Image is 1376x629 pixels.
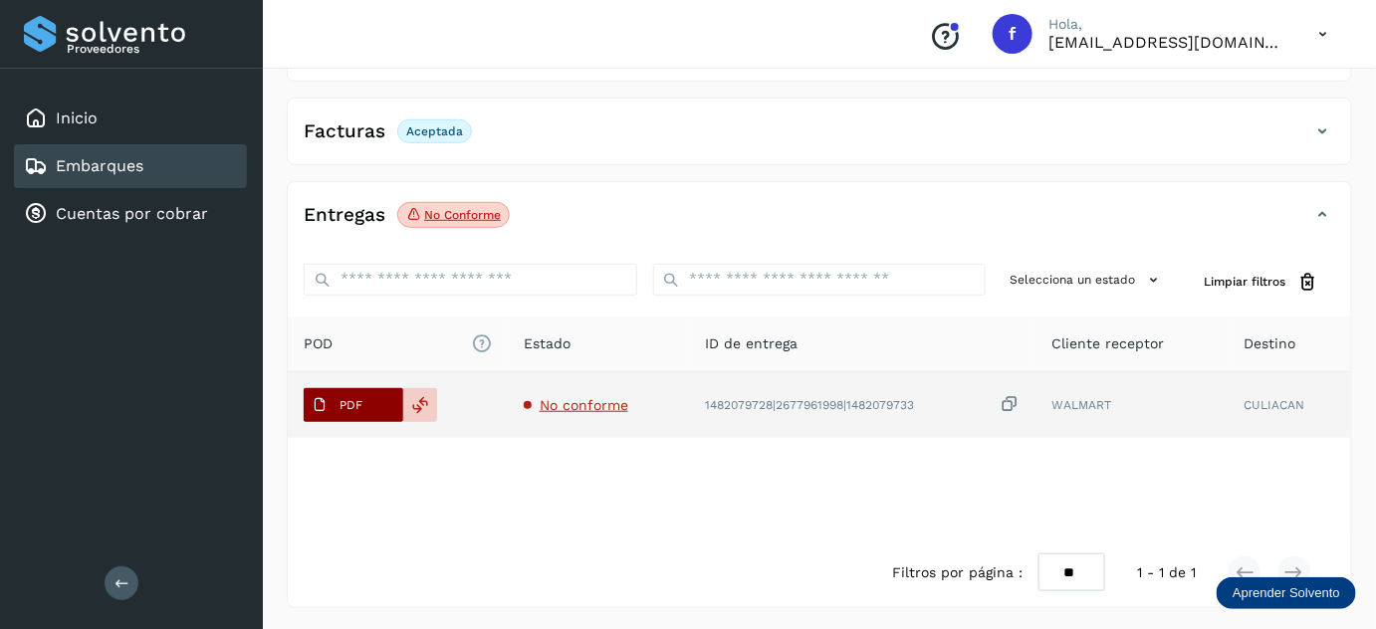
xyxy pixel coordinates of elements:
[1217,577,1356,609] div: Aprender Solvento
[340,398,362,412] p: PDF
[56,204,208,223] a: Cuentas por cobrar
[56,108,98,127] a: Inicio
[406,124,463,138] p: Aceptada
[56,156,143,175] a: Embarques
[1035,372,1228,438] td: WALMART
[1002,264,1172,297] button: Selecciona un estado
[14,192,247,236] div: Cuentas por cobrar
[14,144,247,188] div: Embarques
[705,333,798,354] span: ID de entrega
[67,42,239,56] p: Proveedores
[288,198,1351,248] div: EntregasNo conforme
[705,394,1020,415] div: 1482079728|2677961998|1482079733
[892,562,1023,583] span: Filtros por página :
[424,208,501,222] p: No conforme
[14,97,247,140] div: Inicio
[304,204,385,227] h4: Entregas
[1204,273,1286,291] span: Limpiar filtros
[304,388,403,422] button: PDF
[403,388,437,422] div: Reemplazar POD
[1051,333,1164,354] span: Cliente receptor
[304,333,492,354] span: POD
[304,120,385,143] h4: Facturas
[1233,585,1340,601] p: Aprender Solvento
[1244,333,1295,354] span: Destino
[1048,16,1287,33] p: Hola,
[1137,562,1196,583] span: 1 - 1 de 1
[540,397,628,413] span: No conforme
[1228,372,1351,438] td: CULIACAN
[1048,33,1287,52] p: fyc3@mexamerik.com
[288,114,1351,164] div: FacturasAceptada
[1188,264,1335,301] button: Limpiar filtros
[524,333,571,354] span: Estado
